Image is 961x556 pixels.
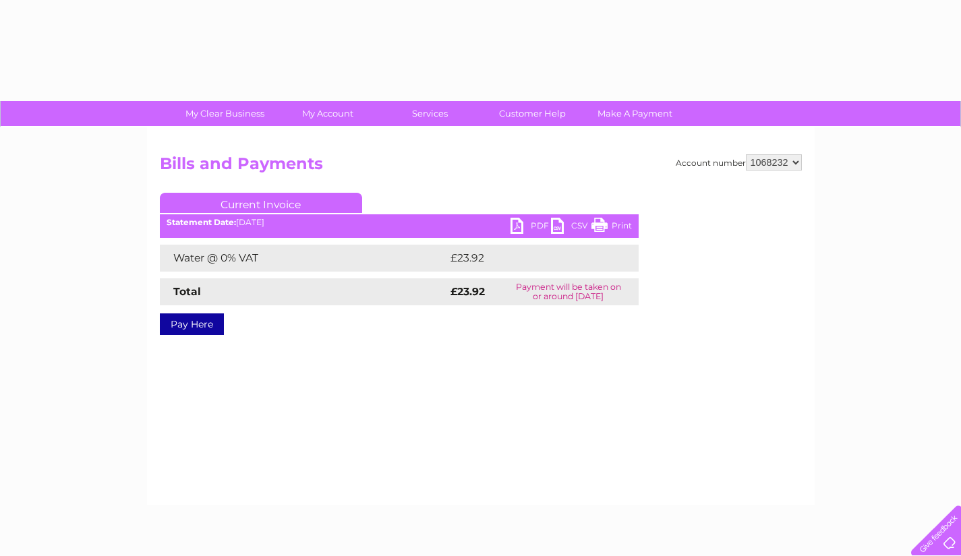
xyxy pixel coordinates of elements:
a: Make A Payment [579,101,691,126]
strong: Total [173,285,201,298]
td: £23.92 [447,245,611,272]
a: CSV [551,218,591,237]
h2: Bills and Payments [160,154,802,180]
a: Print [591,218,632,237]
b: Statement Date: [167,217,236,227]
a: Current Invoice [160,193,362,213]
td: Payment will be taken on or around [DATE] [498,278,639,305]
a: My Account [272,101,383,126]
a: My Clear Business [169,101,281,126]
a: Services [374,101,486,126]
a: Customer Help [477,101,588,126]
td: Water @ 0% VAT [160,245,447,272]
div: Account number [676,154,802,171]
strong: £23.92 [450,285,485,298]
a: PDF [511,218,551,237]
a: Pay Here [160,313,224,335]
div: [DATE] [160,218,639,227]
